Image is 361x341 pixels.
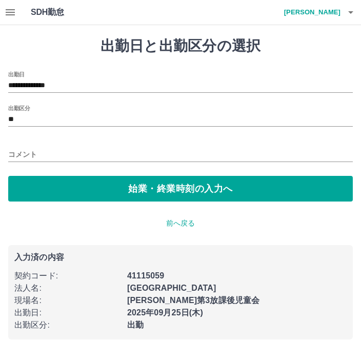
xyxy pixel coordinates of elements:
[14,253,347,262] p: 入力済の内容
[8,37,353,55] h1: 出勤日と出勤区分の選択
[14,270,121,282] p: 契約コード :
[8,104,30,112] label: 出勤区分
[127,296,259,305] b: [PERSON_NAME]第3放課後児童会
[127,320,144,329] b: 出勤
[14,307,121,319] p: 出勤日 :
[8,218,353,229] p: 前へ戻る
[127,308,203,317] b: 2025年09月25日(木)
[8,176,353,202] button: 始業・終業時刻の入力へ
[14,294,121,307] p: 現場名 :
[127,284,216,292] b: [GEOGRAPHIC_DATA]
[127,271,164,280] b: 41115059
[14,282,121,294] p: 法人名 :
[14,319,121,331] p: 出勤区分 :
[8,70,25,78] label: 出勤日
